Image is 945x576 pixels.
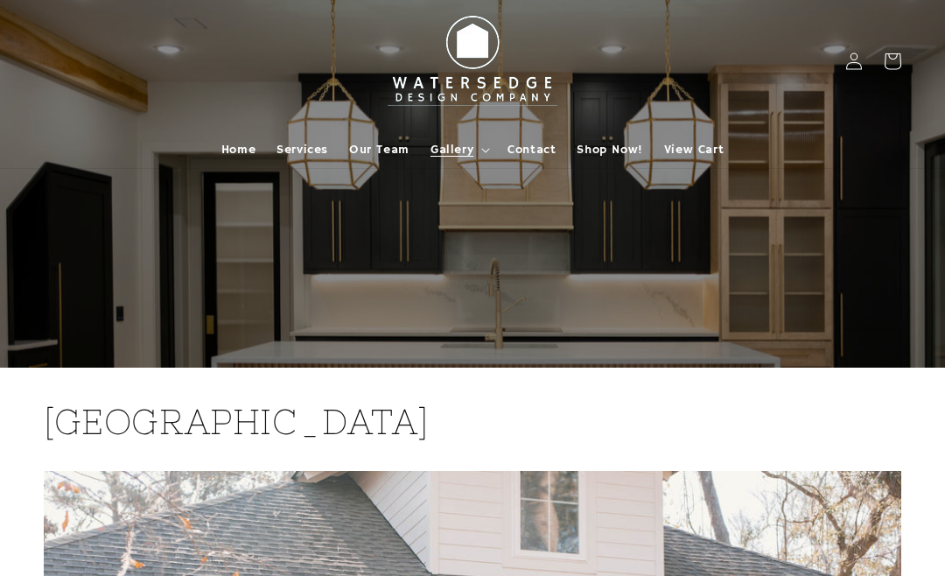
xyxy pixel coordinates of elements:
[266,131,339,168] a: Services
[221,142,255,158] span: Home
[430,142,473,158] span: Gallery
[507,142,556,158] span: Contact
[420,131,497,168] summary: Gallery
[664,142,724,158] span: View Cart
[349,142,409,158] span: Our Team
[577,142,642,158] span: Shop Now!
[654,131,734,168] a: View Cart
[211,131,266,168] a: Home
[376,7,569,116] img: Watersedge Design Co
[497,131,566,168] a: Contact
[276,142,328,158] span: Services
[44,399,901,445] h2: [GEOGRAPHIC_DATA]
[566,131,653,168] a: Shop Now!
[339,131,420,168] a: Our Team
